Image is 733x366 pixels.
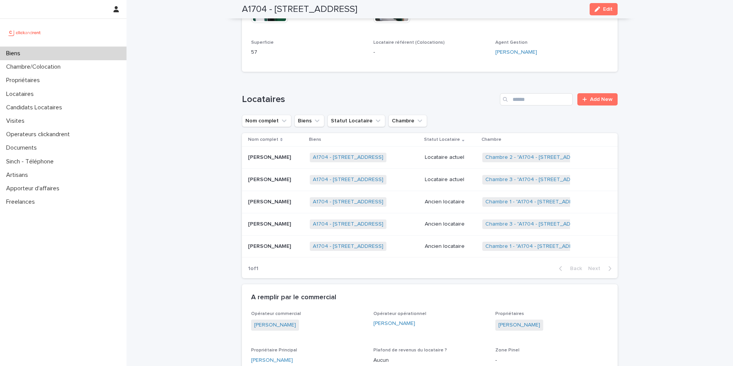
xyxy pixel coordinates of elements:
[3,63,67,71] p: Chambre/Colocation
[242,94,497,105] h1: Locataires
[242,191,618,213] tr: [PERSON_NAME][PERSON_NAME] A1704 - [STREET_ADDRESS] Ancien locataireChambre 1 - "A1704 - [STREET_...
[495,40,528,45] span: Agent Gestion
[425,154,476,161] p: Locataire actuel
[425,176,476,183] p: Locataire actuel
[3,158,60,165] p: Sinch - Téléphone
[500,93,573,106] input: Search
[251,356,293,364] a: [PERSON_NAME]
[425,243,476,250] p: Ancien locataire
[242,259,265,278] p: 1 of 1
[485,221,591,228] a: Chambre 3 - "A1704 - [STREET_ADDRESS]"
[3,131,76,138] p: Operateurs clickandrent
[588,266,605,271] span: Next
[485,154,591,161] a: Chambre 2 - "A1704 - [STREET_ADDRESS]"
[6,25,43,40] img: UCB0brd3T0yccxBKYDjQ
[373,356,486,364] p: Aucun
[242,235,618,257] tr: [PERSON_NAME][PERSON_NAME] A1704 - [STREET_ADDRESS] Ancien locataireChambre 1 - "A1704 - [STREET_...
[498,321,540,329] a: [PERSON_NAME]
[248,197,293,205] p: [PERSON_NAME]
[590,97,613,102] span: Add New
[495,312,524,316] span: Propriétaires
[248,135,278,144] p: Nom complet
[373,40,445,45] span: Locataire référent (Colocations)
[251,40,274,45] span: Superficie
[309,135,321,144] p: Biens
[495,48,537,56] a: [PERSON_NAME]
[294,115,324,127] button: Biens
[313,221,383,228] a: A1704 - [STREET_ADDRESS]
[251,48,364,56] p: 57
[242,115,291,127] button: Nom complet
[3,185,66,192] p: Apporteur d'affaires
[327,115,385,127] button: Statut Locataire
[485,176,591,183] a: Chambre 3 - "A1704 - [STREET_ADDRESS]"
[373,320,415,328] a: [PERSON_NAME]
[248,242,293,250] p: [PERSON_NAME]
[254,321,296,329] a: [PERSON_NAME]
[251,312,301,316] span: Opérateur commercial
[3,50,26,57] p: Biens
[590,3,618,15] button: Edit
[373,312,426,316] span: Opérateur opérationnel
[313,154,383,161] a: A1704 - [STREET_ADDRESS]
[313,199,383,205] a: A1704 - [STREET_ADDRESS]
[242,147,618,169] tr: [PERSON_NAME][PERSON_NAME] A1704 - [STREET_ADDRESS] Locataire actuelChambre 2 - "A1704 - [STREET_...
[425,199,476,205] p: Ancien locataire
[495,348,519,353] span: Zone Pinel
[565,266,582,271] span: Back
[3,117,31,125] p: Visites
[373,348,447,353] span: Plafond de revenus du locataire ?
[603,7,613,12] span: Edit
[425,221,476,228] p: Ancien locataire
[242,169,618,191] tr: [PERSON_NAME][PERSON_NAME] A1704 - [STREET_ADDRESS] Locataire actuelChambre 3 - "A1704 - [STREET_...
[495,356,608,364] p: -
[3,198,41,206] p: Freelances
[242,4,357,15] h2: A1704 - [STREET_ADDRESS]
[3,77,46,84] p: Propriétaires
[3,144,43,152] p: Documents
[3,91,40,98] p: Locataires
[485,243,590,250] a: Chambre 1 - "A1704 - [STREET_ADDRESS]"
[3,104,68,111] p: Candidats Locataires
[3,171,34,179] p: Artisans
[248,175,293,183] p: [PERSON_NAME]
[313,243,383,250] a: A1704 - [STREET_ADDRESS]
[585,265,618,272] button: Next
[251,293,336,302] h2: A remplir par le commercial
[388,115,427,127] button: Chambre
[313,176,383,183] a: A1704 - [STREET_ADDRESS]
[248,153,293,161] p: [PERSON_NAME]
[251,348,297,353] span: Propriétaire Principal
[248,219,293,228] p: [PERSON_NAME]
[242,213,618,235] tr: [PERSON_NAME][PERSON_NAME] A1704 - [STREET_ADDRESS] Ancien locataireChambre 3 - "A1704 - [STREET_...
[482,135,501,144] p: Chambre
[577,93,618,106] a: Add New
[553,265,585,272] button: Back
[373,48,486,56] p: -
[424,135,460,144] p: Statut Locataire
[485,199,590,205] a: Chambre 1 - "A1704 - [STREET_ADDRESS]"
